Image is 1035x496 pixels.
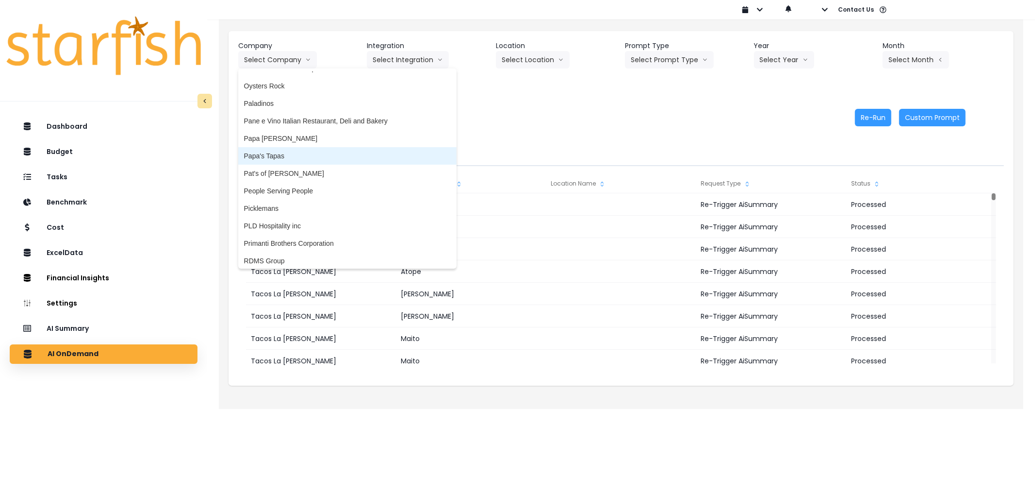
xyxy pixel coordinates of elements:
[846,238,996,260] div: Processed
[47,249,83,257] p: ExcelData
[47,325,89,333] p: AI Summary
[696,283,846,305] div: Re-Trigger AiSummary
[625,51,714,68] button: Select Prompt Typearrow down line
[883,41,1004,51] header: Month
[702,55,708,65] svg: arrow down line
[754,41,875,51] header: Year
[244,256,451,266] span: RDMS Group
[598,180,606,188] svg: sort
[244,221,451,231] span: PLD Hospitality inc
[10,243,197,263] button: ExcelData
[367,41,488,51] header: Integration
[396,216,545,238] div: botanica
[743,180,751,188] svg: sort
[10,344,197,364] button: AI OnDemand
[396,174,545,193] div: Integration Name
[937,55,943,65] svg: arrow left line
[696,238,846,260] div: Re-Trigger AiSummary
[238,51,317,68] button: Select Companyarrow down line
[10,168,197,187] button: Tasks
[625,41,746,51] header: Prompt Type
[846,327,996,350] div: Processed
[244,99,451,108] span: Paladinos
[558,55,564,65] svg: arrow down line
[238,41,360,51] header: Company
[244,169,451,178] span: Pat's of [PERSON_NAME]
[246,327,395,350] div: Tacos La [PERSON_NAME]
[244,204,451,213] span: Picklemans
[846,216,996,238] div: Processed
[396,283,545,305] div: [PERSON_NAME]
[244,81,451,91] span: Oysters Rock
[10,269,197,288] button: Financial Insights
[396,238,545,260] div: botanica
[396,193,545,216] div: [PERSON_NAME]
[846,193,996,216] div: Processed
[47,223,64,232] p: Cost
[10,193,197,212] button: Benchmark
[696,305,846,327] div: Re-Trigger AiSummary
[246,350,395,372] div: Tacos La [PERSON_NAME]
[396,260,545,283] div: Atope
[696,327,846,350] div: Re-Trigger AiSummary
[883,51,949,68] button: Select Montharrow left line
[696,260,846,283] div: Re-Trigger AiSummary
[244,134,451,143] span: Papa [PERSON_NAME]
[846,260,996,283] div: Processed
[10,319,197,339] button: AI Summary
[846,350,996,372] div: Processed
[47,148,73,156] p: Budget
[47,173,67,181] p: Tasks
[846,283,996,305] div: Processed
[899,109,966,126] button: Custom Prompt
[455,180,463,188] svg: sort
[244,116,451,126] span: Pane e Vino Italian Restaurant, Deli and Bakery
[754,51,814,68] button: Select Yeararrow down line
[873,180,881,188] svg: sort
[238,68,457,269] ul: Select Companyarrow down line
[246,260,395,283] div: Tacos La [PERSON_NAME]
[10,142,197,162] button: Budget
[696,350,846,372] div: Re-Trigger AiSummary
[803,55,808,65] svg: arrow down line
[846,305,996,327] div: Processed
[47,122,87,131] p: Dashboard
[10,218,197,238] button: Cost
[496,41,617,51] header: Location
[396,350,545,372] div: Maito
[367,51,449,68] button: Select Integrationarrow down line
[396,327,545,350] div: Maito
[10,294,197,313] button: Settings
[396,305,545,327] div: [PERSON_NAME]
[47,198,87,206] p: Benchmark
[244,239,451,248] span: Primanti Brothers Corporation
[48,350,99,359] p: AI OnDemand
[246,305,395,327] div: Tacos La [PERSON_NAME]
[546,174,695,193] div: Location Name
[696,193,846,216] div: Re-Trigger AiSummary
[855,109,891,126] button: Re-Run
[244,151,451,161] span: Papa's Tapas
[496,51,570,68] button: Select Locationarrow down line
[437,55,443,65] svg: arrow down line
[696,216,846,238] div: Re-Trigger AiSummary
[305,55,311,65] svg: arrow down line
[244,186,451,196] span: People Serving People
[846,174,996,193] div: Status
[696,174,846,193] div: Request Type
[10,117,197,137] button: Dashboard
[246,283,395,305] div: Tacos La [PERSON_NAME]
